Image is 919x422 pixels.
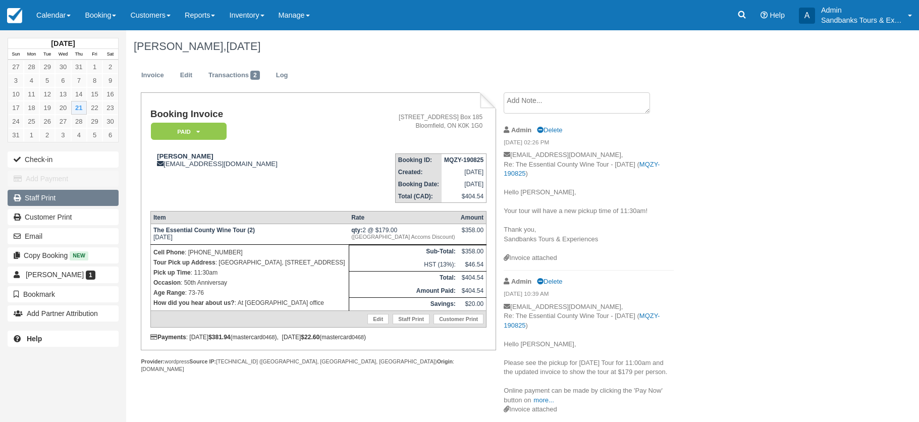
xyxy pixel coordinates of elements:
[263,334,275,340] small: 0468
[352,334,364,340] small: 0468
[458,212,486,224] th: Amount
[504,138,674,149] em: [DATE] 02:26 PM
[87,101,102,115] a: 22
[153,268,346,278] p: : 11:30am
[208,334,230,341] strong: $381.94
[153,247,346,257] p: : [PHONE_NUMBER]
[51,39,75,47] strong: [DATE]
[8,305,119,322] button: Add Partner Attribution
[537,278,562,285] a: Delete
[71,60,87,74] a: 31
[71,115,87,128] a: 28
[70,251,88,260] span: New
[395,190,442,203] th: Total (CAD):
[71,49,87,60] th: Thu
[268,66,296,85] a: Log
[102,87,118,101] a: 16
[134,40,808,52] h1: [PERSON_NAME],
[8,87,24,101] a: 10
[189,358,216,364] strong: Source IP:
[504,312,660,329] a: MQZY-190825
[442,178,486,190] td: [DATE]
[150,334,186,341] strong: Payments
[349,272,458,285] th: Total:
[153,288,346,298] p: : 73-76
[442,190,486,203] td: $404.54
[71,128,87,142] a: 4
[153,299,235,306] strong: How did you hear about us?
[24,74,39,87] a: 4
[351,227,362,234] strong: qty
[87,74,102,87] a: 8
[55,60,71,74] a: 30
[39,101,55,115] a: 19
[461,227,483,242] div: $358.00
[350,113,482,130] address: [STREET_ADDRESS] Box 185 Bloomfield, ON K0K 1G0
[8,190,119,206] a: Staff Print
[24,101,39,115] a: 18
[102,74,118,87] a: 9
[24,60,39,74] a: 28
[173,66,200,85] a: Edit
[153,259,215,266] strong: Tour Pick up Address
[533,396,554,404] a: more...
[8,331,119,347] a: Help
[150,122,223,141] a: Paid
[434,314,483,324] a: Customer Print
[761,12,768,19] i: Help
[442,166,486,178] td: [DATE]
[71,87,87,101] a: 14
[87,60,102,74] a: 1
[141,358,496,373] div: wordpress [TECHNICAL_ID] ([GEOGRAPHIC_DATA], [GEOGRAPHIC_DATA], [GEOGRAPHIC_DATA]) : [DOMAIN_NAME]
[39,74,55,87] a: 5
[55,101,71,115] a: 20
[504,150,674,253] p: [EMAIL_ADDRESS][DOMAIN_NAME], Re: The Essential County Wine Tour - [DATE] ( ) Hello [PERSON_NAME]...
[26,271,84,279] span: [PERSON_NAME]
[444,156,483,164] strong: MQZY-190825
[821,15,902,25] p: Sandbanks Tours & Experiences
[349,297,458,310] th: Savings:
[55,74,71,87] a: 6
[226,40,260,52] span: [DATE]
[201,66,267,85] a: Transactions2
[799,8,815,24] div: A
[458,258,486,272] td: $46.54
[55,128,71,142] a: 3
[8,151,119,168] button: Check-in
[55,115,71,128] a: 27
[24,49,39,60] th: Mon
[150,109,346,120] h1: Booking Invoice
[39,60,55,74] a: 29
[537,126,562,134] a: Delete
[153,289,185,296] strong: Age Range
[102,101,118,115] a: 23
[102,60,118,74] a: 2
[458,272,486,285] td: $404.54
[393,314,429,324] a: Staff Print
[87,128,102,142] a: 5
[349,258,458,272] td: HST (13%):
[150,152,346,168] div: [EMAIL_ADDRESS][DOMAIN_NAME]
[458,285,486,298] td: $404.54
[39,87,55,101] a: 12
[8,247,119,263] button: Copy Booking New
[821,5,902,15] p: Admin
[8,228,119,244] button: Email
[151,123,227,140] em: Paid
[349,245,458,258] th: Sub-Total:
[153,279,181,286] strong: Occasion
[349,285,458,298] th: Amount Paid:
[8,171,119,187] button: Add Payment
[71,74,87,87] a: 7
[8,101,24,115] a: 17
[134,66,172,85] a: Invoice
[7,8,22,23] img: checkfront-main-nav-mini-logo.png
[24,115,39,128] a: 25
[87,49,102,60] th: Fri
[395,166,442,178] th: Created:
[87,87,102,101] a: 15
[55,49,71,60] th: Wed
[102,115,118,128] a: 30
[458,245,486,258] td: $358.00
[349,224,458,245] td: 2 @ $179.00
